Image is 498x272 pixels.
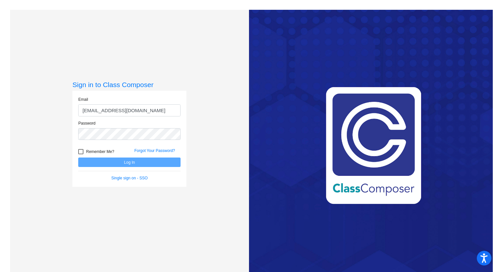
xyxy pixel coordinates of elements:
a: Forgot Your Password? [134,148,175,153]
label: Email [78,97,88,102]
h3: Sign in to Class Composer [72,81,186,89]
a: Single sign on - SSO [111,176,148,180]
span: Remember Me? [86,148,114,156]
label: Password [78,120,95,126]
button: Log In [78,158,181,167]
